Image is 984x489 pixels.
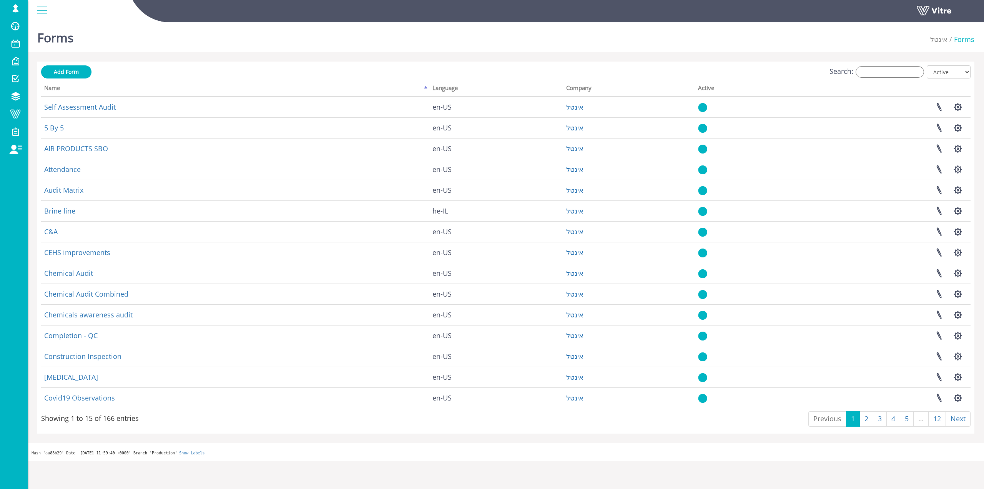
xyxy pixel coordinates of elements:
[698,248,707,258] img: yes
[566,331,583,340] a: אינטל
[429,284,563,304] td: en-US
[566,227,583,236] a: אינטל
[900,411,914,427] a: 5
[695,82,787,97] th: Active
[41,82,429,97] th: Name: activate to sort column descending
[566,185,583,195] a: אינטל
[44,248,110,257] a: CEHS improvements
[429,138,563,159] td: en-US
[44,185,83,195] a: Audit Matrix
[698,290,707,299] img: yes
[566,144,583,153] a: אינטל
[808,411,846,427] a: Previous
[846,411,860,427] a: 1
[429,97,563,117] td: en-US
[44,393,115,402] a: Covid19 Observations
[563,82,695,97] th: Company
[698,227,707,237] img: yes
[44,289,128,299] a: Chemical Audit Combined
[429,82,563,97] th: Language
[698,394,707,403] img: yes
[928,411,946,427] a: 12
[44,102,116,112] a: Self Assessment Audit
[429,200,563,221] td: he-IL
[41,65,91,78] a: Add Form
[566,102,583,112] a: אינטל
[698,165,707,175] img: yes
[566,269,583,278] a: אינטל
[44,206,75,215] a: Brine line
[44,123,64,132] a: 5 By 5
[566,310,583,319] a: אינטל
[179,451,204,455] a: Show Labels
[44,227,58,236] a: C&A
[698,352,707,362] img: yes
[44,144,108,153] a: AIR PRODUCTS SBO
[913,411,929,427] a: …
[856,66,924,78] input: Search:
[566,165,583,174] a: אינטל
[698,124,707,133] img: yes
[429,242,563,263] td: en-US
[566,352,583,361] a: אינטל
[886,411,900,427] a: 4
[44,310,133,319] a: Chemicals awareness audit
[566,372,583,382] a: אינטל
[44,269,93,278] a: Chemical Audit
[429,367,563,387] td: en-US
[698,269,707,279] img: yes
[698,207,707,216] img: yes
[44,372,98,382] a: [MEDICAL_DATA]
[566,289,583,299] a: אינטל
[698,103,707,112] img: yes
[429,387,563,408] td: en-US
[566,123,583,132] a: אינטל
[698,186,707,195] img: yes
[44,165,81,174] a: Attendance
[566,248,583,257] a: אינטל
[54,68,79,75] span: Add Form
[429,159,563,180] td: en-US
[829,66,924,78] label: Search:
[429,221,563,242] td: en-US
[429,346,563,367] td: en-US
[429,117,563,138] td: en-US
[859,411,873,427] a: 2
[566,393,583,402] a: אינטל
[32,451,177,455] span: Hash 'aa88b29' Date '[DATE] 11:59:40 +0000' Branch 'Production'
[44,352,121,361] a: Construction Inspection
[429,180,563,200] td: en-US
[698,310,707,320] img: yes
[429,325,563,346] td: en-US
[946,411,971,427] a: Next
[429,263,563,284] td: en-US
[947,35,974,45] li: Forms
[698,373,707,382] img: yes
[566,206,583,215] a: אינטל
[37,19,73,52] h1: Forms
[429,304,563,325] td: en-US
[44,331,98,340] a: Completion - QC
[930,35,947,44] a: אינטל
[698,144,707,154] img: yes
[873,411,887,427] a: 3
[698,331,707,341] img: yes
[41,411,139,424] div: Showing 1 to 15 of 166 entries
